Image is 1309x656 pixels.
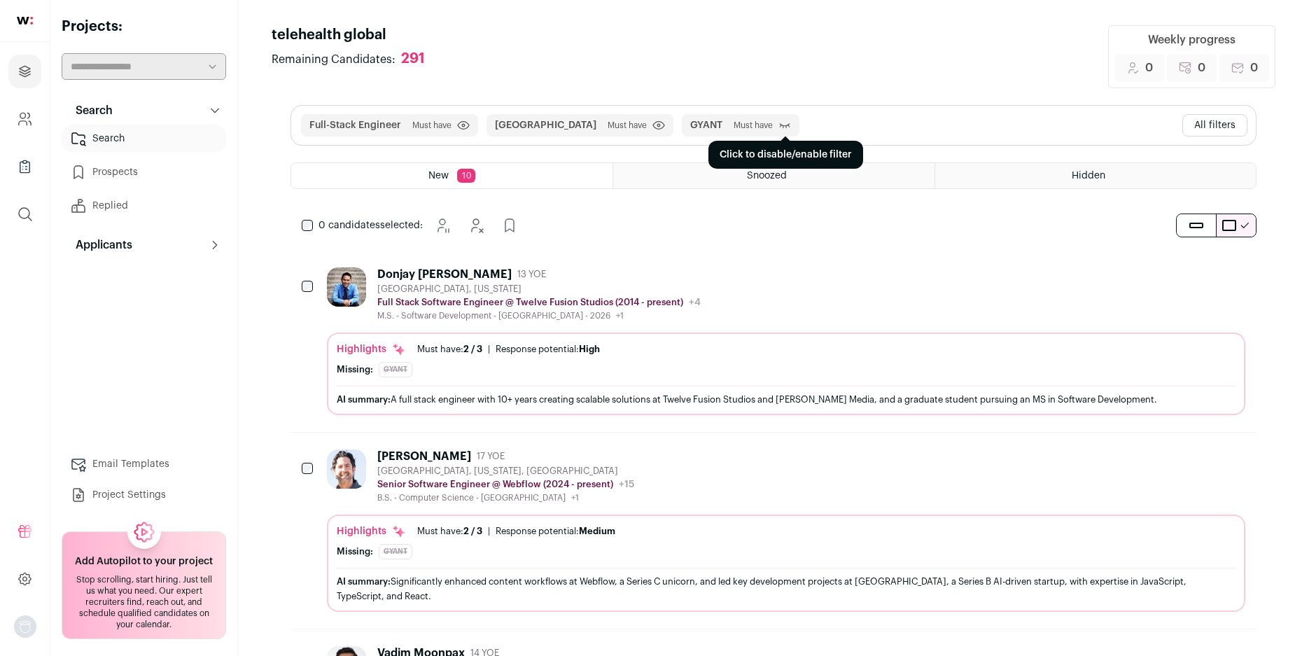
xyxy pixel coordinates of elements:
[17,17,33,25] img: wellfound-shorthand-0d5821cbd27db2630d0214b213865d53afaa358527fdda9d0ea32b1df1b89c2c.svg
[1182,114,1247,137] button: All filters
[8,150,41,183] a: Company Lists
[327,267,1245,415] a: Donjay [PERSON_NAME] 13 YOE [GEOGRAPHIC_DATA], [US_STATE] Full Stack Software Engineer @ Twelve F...
[71,574,217,630] div: Stop scrolling, start hiring. Just tell us what you need. Our expert recruiters find, reach out, ...
[579,344,600,354] span: High
[690,118,722,132] button: GYANT
[318,221,380,230] span: 0 candidates
[337,574,1235,603] div: Significantly enhanced content workflows at Webflow, a Series C unicorn, and led key development ...
[417,344,600,355] ul: |
[935,163,1256,188] a: Hidden
[67,237,132,253] p: Applicants
[62,450,226,478] a: Email Templates
[337,577,391,586] span: AI summary:
[613,163,934,188] a: Snoozed
[377,284,701,295] div: [GEOGRAPHIC_DATA], [US_STATE]
[377,267,512,281] div: Donjay [PERSON_NAME]
[377,492,634,503] div: B.S. - Computer Science - [GEOGRAPHIC_DATA]
[579,526,615,536] span: Medium
[14,615,36,638] img: nopic.png
[571,494,579,502] span: +1
[517,269,546,280] span: 13 YOE
[337,342,406,356] div: Highlights
[62,481,226,509] a: Project Settings
[272,25,439,45] h1: telehealth global
[327,449,1245,612] a: [PERSON_NAME] 17 YOE [GEOGRAPHIC_DATA], [US_STATE], [GEOGRAPHIC_DATA] Senior Software Engineer @ ...
[417,526,482,537] div: Must have:
[337,364,373,375] div: Missing:
[327,267,366,307] img: 1516950123894
[463,344,482,354] span: 2 / 3
[412,120,451,131] span: Must have
[14,615,36,638] button: Open dropdown
[496,526,615,537] div: Response potential:
[1072,171,1105,181] span: Hidden
[377,297,683,308] p: Full Stack Software Engineer @ Twelve Fusion Studios (2014 - present)
[496,344,600,355] div: Response potential:
[734,120,773,131] span: Must have
[1148,32,1235,48] div: Weekly progress
[417,344,482,355] div: Must have:
[495,118,596,132] button: [GEOGRAPHIC_DATA]
[377,310,701,321] div: M.S. - Software Development - [GEOGRAPHIC_DATA] - 2026
[1250,60,1258,76] span: 0
[463,526,482,536] span: 2 / 3
[318,218,423,232] span: selected:
[309,118,401,132] button: Full-Stack Engineer
[457,169,475,183] span: 10
[62,231,226,259] button: Applicants
[747,171,787,181] span: Snoozed
[379,544,412,559] div: GYANT
[689,298,701,307] span: +4
[428,171,449,181] span: New
[337,392,1235,407] div: A full stack engineer with 10+ years creating scalable solutions at Twelve Fusion Studios and [PE...
[337,546,373,557] div: Missing:
[377,479,613,490] p: Senior Software Engineer @ Webflow (2024 - present)
[62,97,226,125] button: Search
[8,55,41,88] a: Projects
[619,480,634,489] span: +15
[1145,60,1153,76] span: 0
[608,120,647,131] span: Must have
[477,451,505,462] span: 17 YOE
[62,158,226,186] a: Prospects
[401,50,425,68] div: 291
[67,102,113,119] p: Search
[62,125,226,153] a: Search
[62,531,226,639] a: Add Autopilot to your project Stop scrolling, start hiring. Just tell us what you need. Our exper...
[62,192,226,220] a: Replied
[337,524,406,538] div: Highlights
[272,51,395,68] span: Remaining Candidates:
[337,395,391,404] span: AI summary:
[708,141,863,169] div: Click to disable/enable filter
[62,17,226,36] h2: Projects:
[1198,60,1205,76] span: 0
[8,102,41,136] a: Company and ATS Settings
[616,312,624,320] span: +1
[327,449,366,489] img: 21bcbc2fc65630e714742d1a280688c520c84a64a10c35dc481e4e47da6a0895
[379,362,412,377] div: GYANT
[377,449,471,463] div: [PERSON_NAME]
[377,466,634,477] div: [GEOGRAPHIC_DATA], [US_STATE], [GEOGRAPHIC_DATA]
[75,554,213,568] h2: Add Autopilot to your project
[417,526,615,537] ul: |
